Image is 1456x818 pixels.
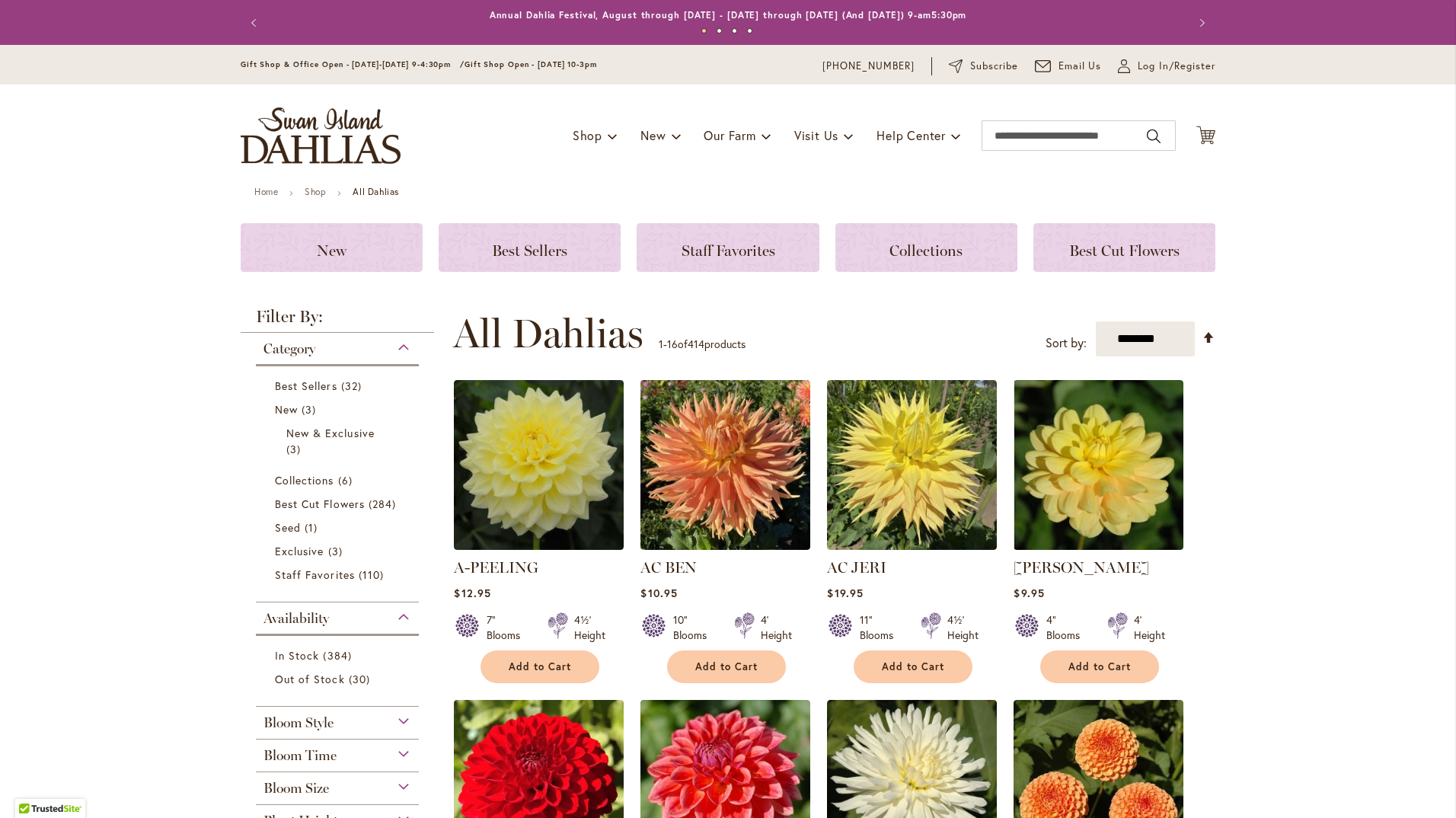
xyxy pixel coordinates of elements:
[492,241,567,260] span: Best Sellers
[453,311,643,356] span: All Dahlias
[275,567,404,583] a: Staff Favorites
[701,28,707,34] button: 1 of 4
[286,426,375,440] span: New & Exclusive
[1068,660,1131,673] span: Add to Cart
[509,660,571,673] span: Add to Cart
[254,186,278,197] a: Home
[1046,612,1089,643] div: 4" Blooms
[275,379,337,393] span: Best Sellers
[275,496,404,512] a: Best Cut Flowers
[827,380,997,550] img: AC Jeri
[241,59,465,69] span: Gift Shop & Office Open - [DATE]-[DATE] 9-4:30pm /
[659,332,746,356] p: - of products
[640,127,666,143] span: New
[454,538,624,553] a: A-Peeling
[349,671,374,687] span: 30
[947,612,979,643] div: 4½' Height
[1138,59,1215,74] span: Log In/Register
[1118,59,1215,74] a: Log In/Register
[241,308,434,333] strong: Filter By:
[1040,650,1159,683] button: Add to Cart
[275,473,334,487] span: Collections
[275,519,404,535] a: Seed
[1033,223,1215,272] a: Best Cut Flowers
[761,612,792,643] div: 4' Height
[827,558,886,577] a: AC JERI
[275,648,319,663] span: In Stock
[275,497,365,511] span: Best Cut Flowers
[275,671,404,687] a: Out of Stock 30
[747,28,752,34] button: 4 of 4
[275,567,355,582] span: Staff Favorites
[827,538,997,553] a: AC Jeri
[275,402,298,417] span: New
[353,186,399,197] strong: All Dahlias
[1014,380,1183,550] img: AHOY MATEY
[465,59,597,69] span: Gift Shop Open - [DATE] 10-3pm
[835,223,1017,272] a: Collections
[682,241,775,260] span: Staff Favorites
[640,380,810,550] img: AC BEN
[637,223,819,272] a: Staff Favorites
[275,544,324,558] span: Exclusive
[717,28,722,34] button: 2 of 4
[1058,59,1102,74] span: Email Us
[1069,241,1180,260] span: Best Cut Flowers
[794,127,838,143] span: Visit Us
[1046,329,1087,357] label: Sort by:
[695,660,758,673] span: Add to Cart
[889,241,963,260] span: Collections
[275,647,404,663] a: In Stock 384
[481,650,599,683] button: Add to Cart
[263,340,315,357] span: Category
[275,543,404,559] a: Exclusive
[317,241,346,260] span: New
[970,59,1018,74] span: Subscribe
[286,441,305,457] span: 3
[359,567,388,583] span: 110
[275,472,404,488] a: Collections
[667,650,786,683] button: Add to Cart
[640,538,810,553] a: AC BEN
[667,337,678,351] span: 16
[263,714,334,731] span: Bloom Style
[659,337,663,351] span: 1
[241,223,423,272] a: New
[822,59,915,74] a: [PHONE_NUMBER]
[732,28,737,34] button: 3 of 4
[1014,586,1044,600] span: $9.95
[1014,538,1183,553] a: AHOY MATEY
[860,612,902,643] div: 11" Blooms
[275,401,404,417] a: New
[454,558,538,577] a: A-PEELING
[369,496,400,512] span: 284
[275,672,345,686] span: Out of Stock
[490,9,967,21] a: Annual Dahlia Festival, August through [DATE] - [DATE] through [DATE] (And [DATE]) 9-am5:30pm
[574,612,605,643] div: 4½' Height
[640,558,697,577] a: AC BEN
[573,127,602,143] span: Shop
[305,186,326,197] a: Shop
[263,780,329,797] span: Bloom Size
[302,401,320,417] span: 3
[876,127,946,143] span: Help Center
[454,586,490,600] span: $12.95
[328,543,346,559] span: 3
[673,612,716,643] div: 10" Blooms
[275,520,301,535] span: Seed
[827,586,863,600] span: $19.95
[439,223,621,272] a: Best Sellers
[949,59,1018,74] a: Subscribe
[1134,612,1165,643] div: 4' Height
[688,337,704,351] span: 414
[275,378,404,394] a: Best Sellers
[338,472,356,488] span: 6
[640,586,677,600] span: $10.95
[323,647,355,663] span: 384
[263,610,329,627] span: Availability
[854,650,972,683] button: Add to Cart
[286,425,392,457] a: New &amp; Exclusive
[704,127,755,143] span: Our Farm
[305,519,321,535] span: 1
[241,8,271,38] button: Previous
